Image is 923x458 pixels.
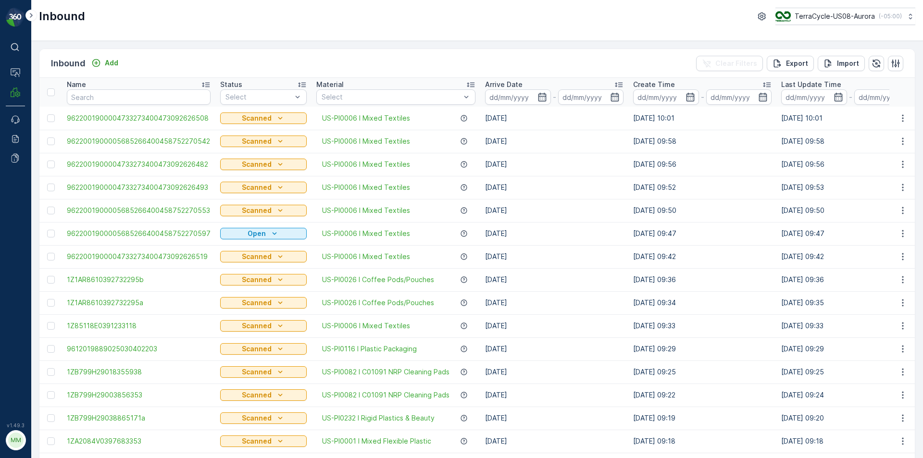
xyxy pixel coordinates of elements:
[628,430,776,453] td: [DATE] 09:18
[322,367,449,377] a: US-PI0082 I C01091 NRP Cleaning Pads
[322,160,410,169] span: US-PI0006 I Mixed Textiles
[242,298,272,308] p: Scanned
[781,89,847,105] input: dd/mm/yyyy
[225,92,292,102] p: Select
[628,268,776,291] td: [DATE] 09:36
[628,291,776,314] td: [DATE] 09:34
[242,252,272,261] p: Scanned
[322,183,410,192] a: US-PI0006 I Mixed Textiles
[322,92,461,102] p: Select
[322,321,410,331] span: US-PI0006 I Mixed Textiles
[220,389,307,401] button: Scanned
[775,8,915,25] button: TerraCycle-US08-Aurora(-05:00)
[242,413,272,423] p: Scanned
[322,206,410,215] span: US-PI0006 I Mixed Textiles
[322,136,410,146] a: US-PI0006 I Mixed Textiles
[67,413,211,423] span: 1ZB799H29038865171a
[701,91,704,103] p: -
[480,360,628,384] td: [DATE]
[67,367,211,377] a: 1ZB799H29018355938
[67,89,211,105] input: Search
[696,56,763,71] button: Clear Filters
[220,412,307,424] button: Scanned
[322,413,435,423] a: US-PI0232 I Rigid Plastics & Beauty
[67,436,211,446] a: 1ZA2084V0397683353
[322,252,410,261] a: US-PI0006 I Mixed Textiles
[322,229,410,238] a: US-PI0006 I Mixed Textiles
[322,298,434,308] a: US-PI0026 I Coffee Pods/Pouches
[242,344,272,354] p: Scanned
[105,58,118,68] p: Add
[633,80,675,89] p: Create Time
[47,114,55,122] div: Toggle Row Selected
[220,366,307,378] button: Scanned
[220,343,307,355] button: Scanned
[628,360,776,384] td: [DATE] 09:25
[242,113,272,123] p: Scanned
[480,430,628,453] td: [DATE]
[47,253,55,260] div: Toggle Row Selected
[628,222,776,245] td: [DATE] 09:47
[767,56,814,71] button: Export
[47,414,55,422] div: Toggle Row Selected
[633,89,699,105] input: dd/mm/yyyy
[67,80,86,89] p: Name
[849,91,852,103] p: -
[67,275,211,285] span: 1Z1AR8610392732295b
[47,137,55,145] div: Toggle Row Selected
[67,136,211,146] a: 9622001900005685266400458752270542
[322,344,417,354] a: US-PI0116 I Plastic Packaging
[47,276,55,284] div: Toggle Row Selected
[47,437,55,445] div: Toggle Row Selected
[322,275,434,285] a: US-PI0026 I Coffee Pods/Pouches
[837,59,859,68] p: Import
[220,182,307,193] button: Scanned
[220,435,307,447] button: Scanned
[628,245,776,268] td: [DATE] 09:42
[6,430,25,450] button: MM
[67,298,211,308] a: 1Z1AR8610392732295a
[67,252,211,261] span: 9622001900004733273400473092626519
[628,384,776,407] td: [DATE] 09:22
[818,56,865,71] button: Import
[67,321,211,331] a: 1Z85118E0391233118
[480,153,628,176] td: [DATE]
[480,268,628,291] td: [DATE]
[220,112,307,124] button: Scanned
[242,160,272,169] p: Scanned
[67,229,211,238] a: 9622001900005685266400458752270597
[628,407,776,430] td: [DATE] 09:19
[242,206,272,215] p: Scanned
[220,136,307,147] button: Scanned
[67,160,211,169] a: 9622001900004733273400473092626482
[322,390,449,400] a: US-PI0082 I C01091 NRP Cleaning Pads
[628,130,776,153] td: [DATE] 09:58
[6,8,25,27] img: logo
[242,183,272,192] p: Scanned
[51,57,86,70] p: Inbound
[8,433,24,448] div: MM
[242,136,272,146] p: Scanned
[706,89,772,105] input: dd/mm/yyyy
[628,153,776,176] td: [DATE] 09:56
[480,130,628,153] td: [DATE]
[242,367,272,377] p: Scanned
[480,314,628,337] td: [DATE]
[781,80,841,89] p: Last Update Time
[67,206,211,215] span: 9622001900005685266400458752270553
[242,275,272,285] p: Scanned
[480,245,628,268] td: [DATE]
[242,321,272,331] p: Scanned
[220,205,307,216] button: Scanned
[628,107,776,130] td: [DATE] 10:01
[220,320,307,332] button: Scanned
[220,228,307,239] button: Open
